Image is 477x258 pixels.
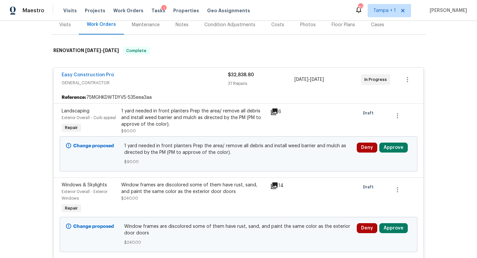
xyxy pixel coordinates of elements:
span: Landscaping [62,109,89,113]
button: Deny [357,223,377,233]
span: - [85,48,119,53]
div: Cases [371,22,384,28]
div: 37 Repairs [228,80,294,87]
span: Complete [124,47,149,54]
div: Work Orders [87,21,116,28]
div: 1 [161,5,167,12]
span: [DATE] [294,77,308,82]
span: Projects [85,7,105,14]
div: 1 yard needed in front planters Prep the area/ remove all debris and install weed barrier and mul... [121,108,266,128]
button: Approve [379,143,408,153]
span: $240.00 [124,239,353,246]
span: [DATE] [103,48,119,53]
span: Exterior Overall - Exterior Windows [62,190,107,200]
button: Deny [357,143,377,153]
span: Properties [173,7,199,14]
span: Tasks [151,8,165,13]
span: $90.00 [121,129,136,133]
div: Window frames are discolored some of them have rust, sand, and paint the same color as the exteri... [121,182,266,195]
span: [PERSON_NAME] [427,7,467,14]
h6: RENOVATION [53,47,119,55]
span: Draft [363,184,376,190]
button: Approve [379,223,408,233]
a: Easy Construction Pro [62,73,114,77]
b: Change proposed [73,144,114,148]
div: 75MGHKDWTDYV5-535eea3aa [54,92,423,103]
div: Condition Adjustments [204,22,255,28]
b: Reference: [62,94,86,101]
div: 6 [270,108,296,116]
span: - [294,76,324,83]
span: $32,838.80 [228,73,254,77]
span: Maestro [23,7,44,14]
span: Repair [62,124,80,131]
span: Tampa + 1 [373,7,396,14]
span: Draft [363,110,376,116]
div: Maintenance [132,22,160,28]
b: Change proposed [73,224,114,229]
span: Window frames are discolored some of them have rust, sand, and paint the same color as the exteri... [124,223,353,236]
div: Photos [300,22,316,28]
span: $90.00 [124,159,353,165]
span: Visits [63,7,77,14]
div: 61 [358,4,363,11]
span: [DATE] [85,48,101,53]
span: $240.00 [121,196,138,200]
div: Costs [271,22,284,28]
div: Floor Plans [332,22,355,28]
span: Exterior Overall - Curb appeal [62,116,116,120]
div: RENOVATION [DATE]-[DATE]Complete [51,40,426,61]
span: Geo Assignments [207,7,250,14]
span: Repair [62,205,80,212]
div: Visits [59,22,71,28]
span: Windows & Skylights [62,183,107,187]
span: In Progress [364,76,390,83]
div: Notes [176,22,188,28]
span: [DATE] [310,77,324,82]
span: Work Orders [113,7,143,14]
div: 14 [270,182,296,190]
span: 1 yard needed in front planters Prep the area/ remove all debris and install weed barrier and mul... [124,143,353,156]
span: GENERAL_CONTRACTOR [62,80,228,86]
